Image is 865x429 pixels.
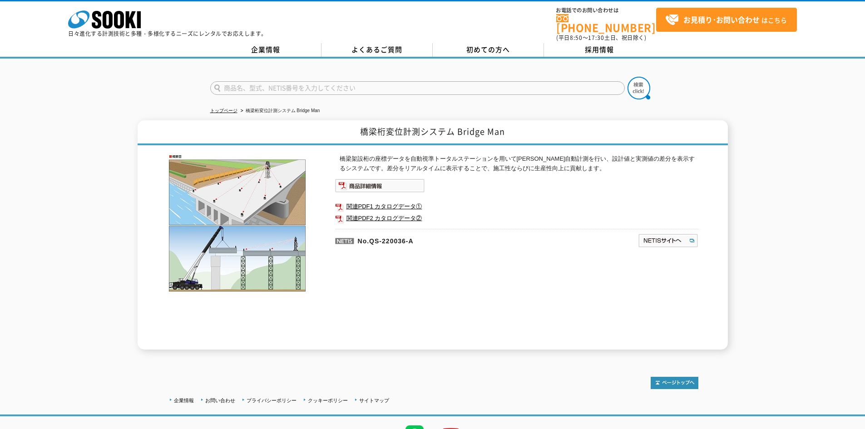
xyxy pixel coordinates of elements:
[239,106,320,116] li: 橋梁桁変位計測システム Bridge Man
[321,43,433,57] a: よくあるご質問
[68,31,267,36] p: 日々進化する計測技術と多種・多様化するニーズにレンタルでお応えします。
[210,43,321,57] a: 企業情報
[210,108,237,113] a: トップページ
[556,34,646,42] span: (平日 ～ 土日、祝日除く)
[340,154,698,173] p: 橋梁架設桁の座標データを自動視準トータルステーションを用いて[PERSON_NAME]自動計測を行い、設計値と実測値の差分を表示するシステムです。差分をリアルタイムに表示することで、施工性ならび...
[247,398,297,403] a: プライバシーポリシー
[638,233,698,248] img: NETISサイトへ
[570,34,583,42] span: 8:50
[205,398,235,403] a: お問い合わせ
[174,398,194,403] a: 企業情報
[588,34,604,42] span: 17:30
[335,184,425,191] a: 商品詳細情報システム
[433,43,544,57] a: 初めての方へ
[651,377,698,389] img: トップページへ
[466,44,510,54] span: 初めての方へ
[210,81,625,95] input: 商品名、型式、NETIS番号を入力してください
[544,43,655,57] a: 採用情報
[138,120,728,145] h1: 橋梁桁変位計測システム Bridge Man
[335,179,425,192] img: 商品詳細情報システム
[308,398,348,403] a: クッキーポリシー
[359,398,389,403] a: サイトマップ
[556,14,656,33] a: [PHONE_NUMBER]
[167,154,308,292] img: 橋梁桁変位計測システム Bridge Man
[683,14,760,25] strong: お見積り･お問い合わせ
[335,201,698,212] a: 関連PDF1 カタログデータ①
[556,8,656,13] span: お電話でのお問い合わせは
[628,77,650,99] img: btn_search.png
[335,212,698,224] a: 関連PDF2 カタログデータ②
[665,13,787,27] span: はこちら
[335,229,550,251] p: No.QS-220036-A
[656,8,797,32] a: お見積り･お問い合わせはこちら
